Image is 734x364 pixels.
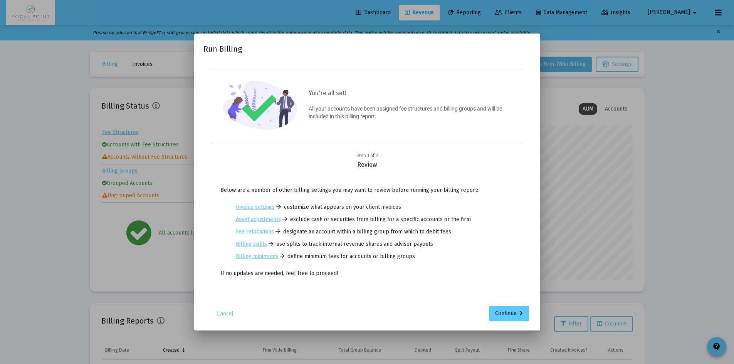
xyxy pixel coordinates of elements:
div: Review [213,152,522,169]
li: define minimum fees for accounts or billing groups [236,253,499,260]
p: All your accounts have been assigned fee structures and billing groups and will be included in th... [309,105,511,120]
h2: Run Billing [203,43,242,55]
li: exclude cash or securities from billing for a specific accounts or the firm [236,216,499,223]
a: Billing splits [236,240,267,248]
button: Continue [489,306,529,321]
a: Cancel [206,310,244,317]
p: Below are a number of other billing settings you may want to review before running your billing r... [220,186,514,194]
a: Asset adjustments [236,216,281,223]
li: customize what appears on your client invoices [236,203,499,211]
p: If no updates are needed, feel free to proceed! [220,270,514,277]
li: designate an account within a billing group from which to debit fees [236,228,499,236]
div: Step 1 of 2 [356,152,378,159]
a: Invoice settings [236,203,275,211]
h3: You're all set! [309,88,511,99]
li: use splits to track internal revenue shares and advisor payouts [236,240,499,248]
img: confirmation [223,81,297,130]
a: Billing minimums [236,253,278,260]
a: Fee relocations [236,228,274,236]
div: Continue [495,306,523,321]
